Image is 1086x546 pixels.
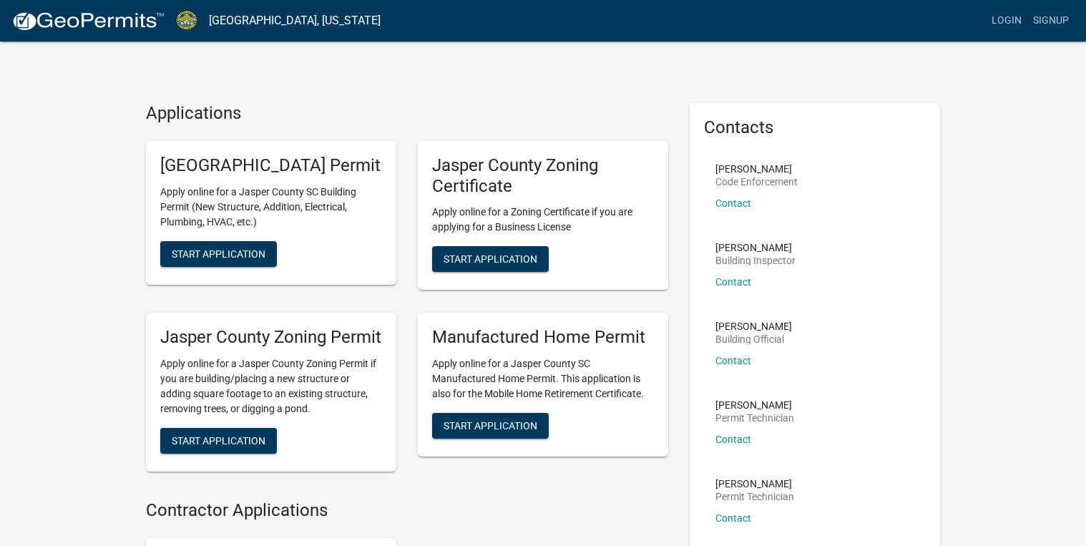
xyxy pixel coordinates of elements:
[432,413,549,439] button: Start Application
[1027,7,1075,34] a: Signup
[715,355,751,366] a: Contact
[715,434,751,445] a: Contact
[715,492,794,502] p: Permit Technician
[176,11,197,30] img: Jasper County, South Carolina
[432,205,654,235] p: Apply online for a Zoning Certificate if you are applying for a Business License
[715,164,798,174] p: [PERSON_NAME]
[715,334,792,344] p: Building Official
[432,356,654,401] p: Apply online for a Jasper County SC Manufactured Home Permit. This application is also for the Mo...
[715,243,796,253] p: [PERSON_NAME]
[715,276,751,288] a: Contact
[172,435,265,447] span: Start Application
[715,255,796,265] p: Building Inspector
[146,103,668,124] h4: Applications
[715,177,798,187] p: Code Enforcement
[146,500,668,521] h4: Contractor Applications
[146,103,668,483] wm-workflow-list-section: Applications
[160,241,277,267] button: Start Application
[432,246,549,272] button: Start Application
[715,400,794,410] p: [PERSON_NAME]
[160,327,382,348] h5: Jasper County Zoning Permit
[444,420,537,432] span: Start Application
[444,253,537,265] span: Start Application
[715,479,794,489] p: [PERSON_NAME]
[715,198,751,209] a: Contact
[704,117,926,138] h5: Contacts
[172,248,265,259] span: Start Application
[432,155,654,197] h5: Jasper County Zoning Certificate
[160,185,382,230] p: Apply online for a Jasper County SC Building Permit (New Structure, Addition, Electrical, Plumbin...
[160,356,382,416] p: Apply online for a Jasper County Zoning Permit if you are building/placing a new structure or add...
[160,155,382,176] h5: [GEOGRAPHIC_DATA] Permit
[160,428,277,454] button: Start Application
[715,321,792,331] p: [PERSON_NAME]
[715,413,794,423] p: Permit Technician
[432,327,654,348] h5: Manufactured Home Permit
[715,512,751,524] a: Contact
[986,7,1027,34] a: Login
[209,9,381,33] a: [GEOGRAPHIC_DATA], [US_STATE]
